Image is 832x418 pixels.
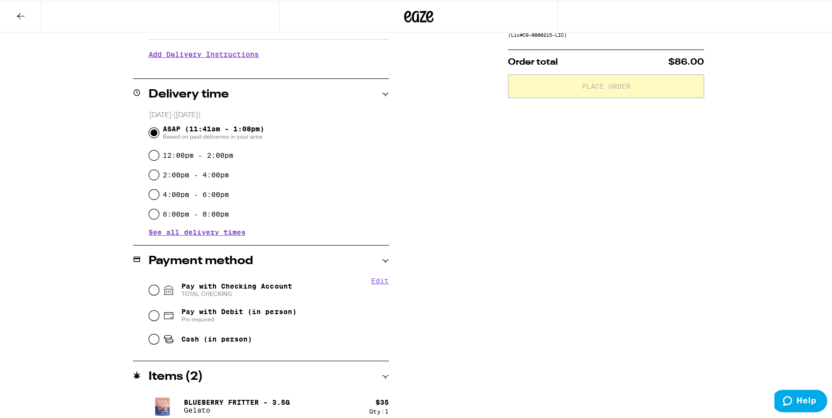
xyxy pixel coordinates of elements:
span: Pay with Checking Account [181,281,292,297]
span: Based on past deliveries in your area [163,132,264,140]
button: Place Order [508,74,704,97]
iframe: Opens a widget where you can find more information [774,389,827,413]
h2: Items ( 2 ) [149,370,203,382]
label: 4:00pm - 6:00pm [163,190,229,197]
span: Place Order [582,82,630,89]
span: Order total [508,57,558,66]
h2: Delivery time [149,88,229,99]
span: TOTAL CHECKING [181,289,292,297]
span: Pay with Debit (in person) [181,307,296,315]
span: $86.00 [668,57,704,66]
p: Blueberry Fritter - 3.5g [184,397,290,405]
button: Edit [371,276,389,284]
span: ASAP (11:41am - 1:08pm) [163,124,264,140]
h2: Payment method [149,254,253,266]
p: We'll contact you at [PHONE_NUMBER] when we arrive [149,65,389,73]
p: [DATE] ([DATE]) [149,110,389,119]
h3: Add Delivery Instructions [149,42,389,65]
label: 12:00pm - 2:00pm [163,150,233,158]
label: 2:00pm - 4:00pm [163,170,229,178]
label: 6:00pm - 8:00pm [163,209,229,217]
span: Pin required [181,315,296,322]
p: Gelato [184,405,290,413]
div: Qty: 1 [369,407,389,414]
button: See all delivery times [149,228,246,235]
div: $ 35 [376,397,389,405]
span: Cash (in person) [181,334,252,342]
